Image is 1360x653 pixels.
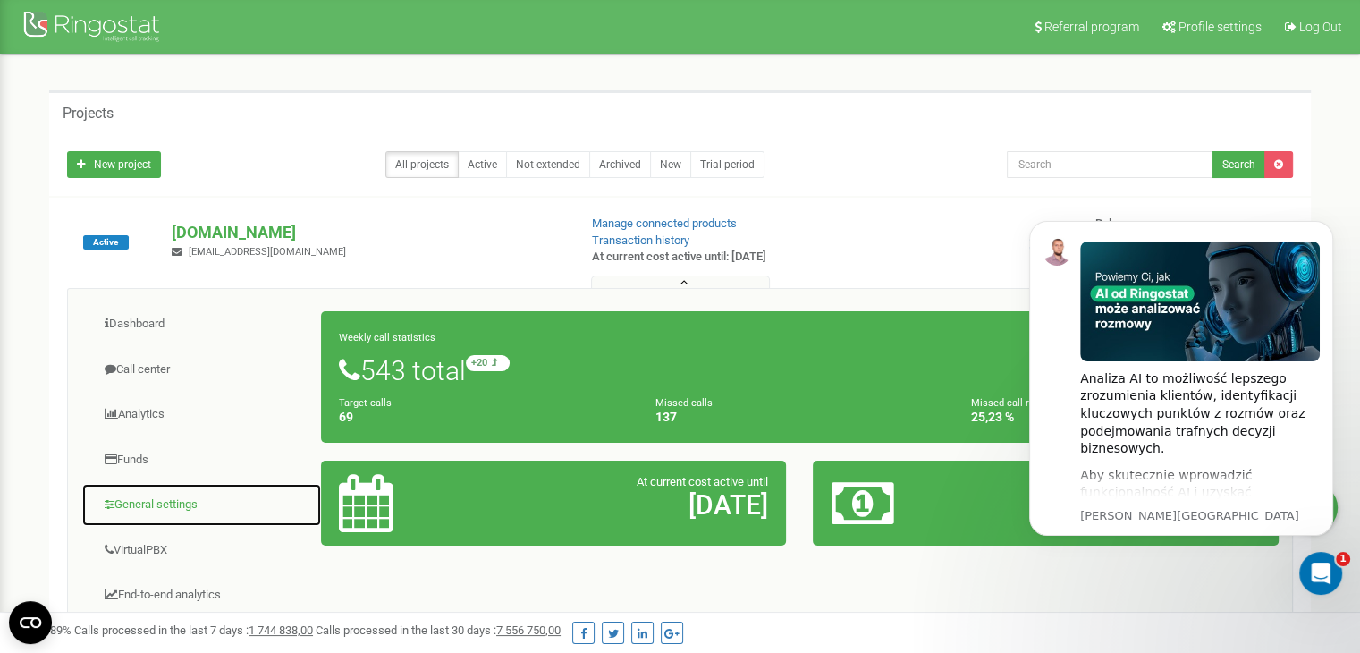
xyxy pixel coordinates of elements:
iframe: Intercom notifications wiadomość [1002,194,1360,605]
input: Search [1007,151,1213,178]
a: End-to-end analytics [81,573,322,617]
span: 1 [1336,552,1350,566]
a: Analytics [81,393,322,437]
small: Weekly call statistics [339,332,435,343]
span: At current cost active until [637,475,768,488]
a: New [650,151,691,178]
a: Dashboard [81,302,322,346]
h4: 25,23 % [971,411,1261,424]
a: Archived [589,151,651,178]
span: Log Out [1299,20,1342,34]
h4: 137 [655,411,945,424]
a: Active [458,151,507,178]
a: Trial period [690,151,764,178]
h1: 543 total [339,355,1261,386]
h4: 69 [339,411,629,424]
a: New project [67,151,161,178]
h5: Projects [63,106,114,122]
span: Calls processed in the last 7 days : [74,623,313,637]
p: [DOMAIN_NAME] [172,221,562,244]
span: Active [83,235,129,250]
p: At current cost active until: [DATE] [592,249,878,266]
h2: [DATE] [491,490,768,520]
iframe: Intercom live chat [1299,552,1342,595]
a: Transaction history [592,233,689,247]
small: +20 [466,355,510,371]
button: Search [1212,151,1265,178]
span: [EMAIL_ADDRESS][DOMAIN_NAME] [189,246,346,258]
a: VirtualPBX [81,529,322,572]
a: Call center [81,348,322,392]
a: All projects [385,151,459,178]
u: 7 556 750,00 [496,623,561,637]
small: Missed calls [655,397,713,409]
span: Profile settings [1178,20,1262,34]
a: General settings [81,483,322,527]
h2: 324,64 € [984,490,1261,520]
button: Open CMP widget [9,601,52,644]
a: Funds [81,438,322,482]
span: Referral program [1044,20,1139,34]
a: Manage connected products [592,216,737,230]
u: 1 744 838,00 [249,623,313,637]
small: Missed call ratio [971,397,1046,409]
a: Not extended [506,151,590,178]
small: Target calls [339,397,392,409]
span: Calls processed in the last 30 days : [316,623,561,637]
